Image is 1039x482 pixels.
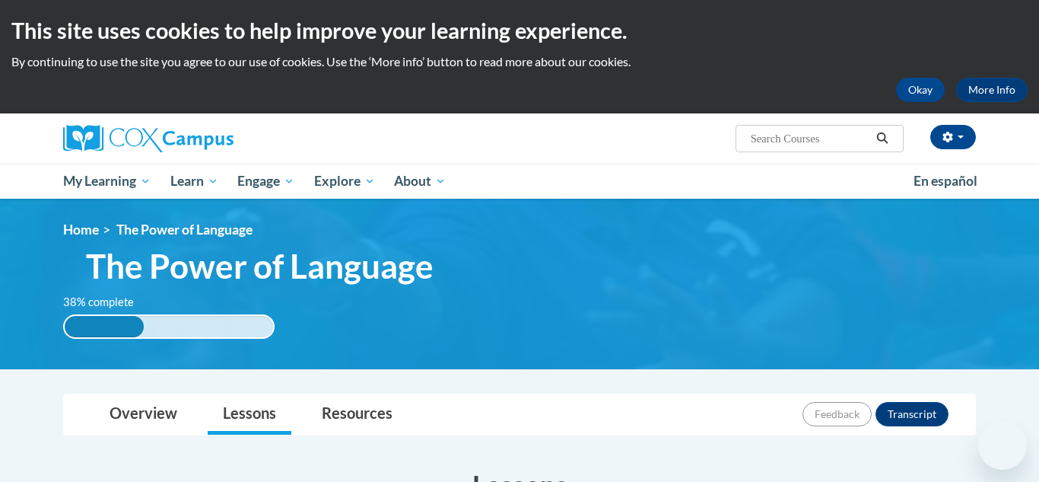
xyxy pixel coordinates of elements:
p: By continuing to use the site you agree to our use of cookies. Use the ‘More info’ button to read... [11,53,1028,70]
iframe: Button to launch messaging window [978,421,1027,470]
a: Engage [227,164,304,199]
a: Home [63,222,99,238]
button: Okay [896,78,945,102]
a: Explore [304,164,385,199]
span: The Power of Language [86,246,434,286]
span: The Power of Language [116,222,253,238]
span: My Learning [63,172,151,190]
span: Explore [314,172,375,190]
img: Cox Campus [63,125,234,152]
a: Learn [160,164,228,199]
h2: This site uses cookies to help improve your learning experience. [11,15,1028,46]
a: Lessons [208,394,291,435]
button: Account Settings [930,125,976,149]
span: Learn [170,172,218,190]
button: Feedback [802,402,872,426]
div: Main menu [40,164,999,199]
a: Resources [307,394,408,435]
a: En español [904,165,987,197]
a: My Learning [53,164,160,199]
label: 38% complete [63,294,151,311]
button: Search [871,129,894,148]
span: En español [913,173,977,189]
input: Search Courses [749,129,871,148]
a: Cox Campus [63,125,352,152]
a: More Info [956,78,1028,102]
div: 38% complete [65,316,144,337]
a: Overview [94,394,192,435]
span: Engage [237,172,294,190]
a: About [385,164,456,199]
button: Transcript [875,402,948,426]
span: About [394,172,446,190]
